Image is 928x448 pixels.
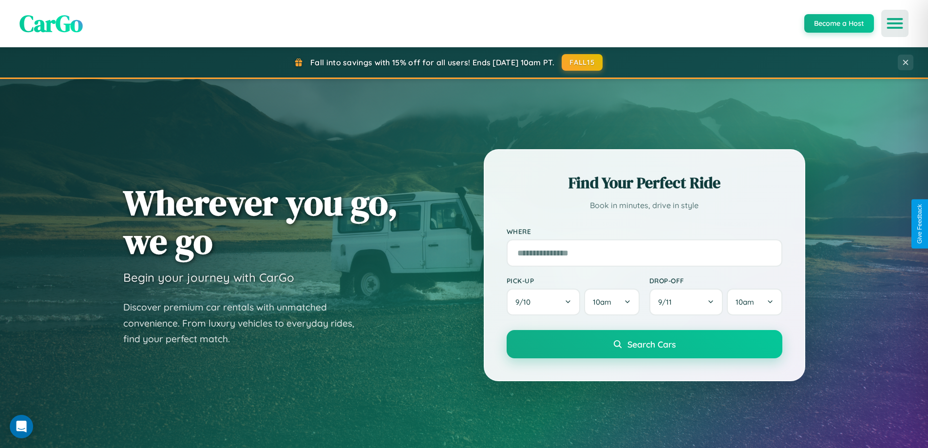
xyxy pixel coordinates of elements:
label: Where [507,227,782,235]
span: Search Cars [627,339,676,350]
button: Open menu [881,10,909,37]
div: Open Intercom Messenger [10,415,33,438]
span: 10am [736,297,754,307]
button: 9/10 [507,289,581,315]
span: CarGo [19,7,83,39]
label: Drop-off [649,276,782,285]
h2: Find Your Perfect Ride [507,172,782,194]
h3: Begin your journey with CarGo [123,270,294,285]
button: Become a Host [804,14,874,33]
p: Book in minutes, drive in style [507,198,782,213]
span: 10am [593,297,611,307]
button: 10am [584,289,639,315]
label: Pick-up [507,276,640,285]
button: Search Cars [507,330,782,358]
button: FALL15 [562,54,603,71]
p: Discover premium car rentals with unmatched convenience. From luxury vehicles to everyday rides, ... [123,299,367,347]
div: Give Feedback [916,204,923,244]
span: 9 / 10 [515,297,535,307]
button: 9/11 [649,289,723,315]
button: 10am [727,289,782,315]
span: 9 / 11 [658,297,677,307]
h1: Wherever you go, we go [123,183,398,260]
span: Fall into savings with 15% off for all users! Ends [DATE] 10am PT. [310,58,554,67]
